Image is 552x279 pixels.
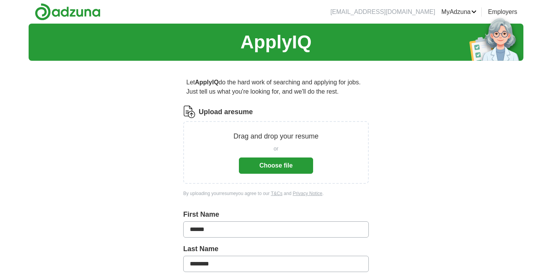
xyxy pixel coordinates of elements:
[195,79,218,86] strong: ApplyIQ
[233,131,319,142] p: Drag and drop your resume
[271,191,283,196] a: T&Cs
[183,209,369,220] label: First Name
[240,28,312,56] h1: ApplyIQ
[274,145,278,153] span: or
[331,7,435,17] li: [EMAIL_ADDRESS][DOMAIN_NAME]
[488,7,517,17] a: Employers
[183,75,369,99] p: Let do the hard work of searching and applying for jobs. Just tell us what you're looking for, an...
[183,190,369,197] div: By uploading your resume you agree to our and .
[293,191,322,196] a: Privacy Notice
[183,106,196,118] img: CV Icon
[183,244,369,254] label: Last Name
[441,7,477,17] a: MyAdzuna
[35,3,101,21] img: Adzuna logo
[239,157,313,174] button: Choose file
[199,107,253,117] label: Upload a resume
